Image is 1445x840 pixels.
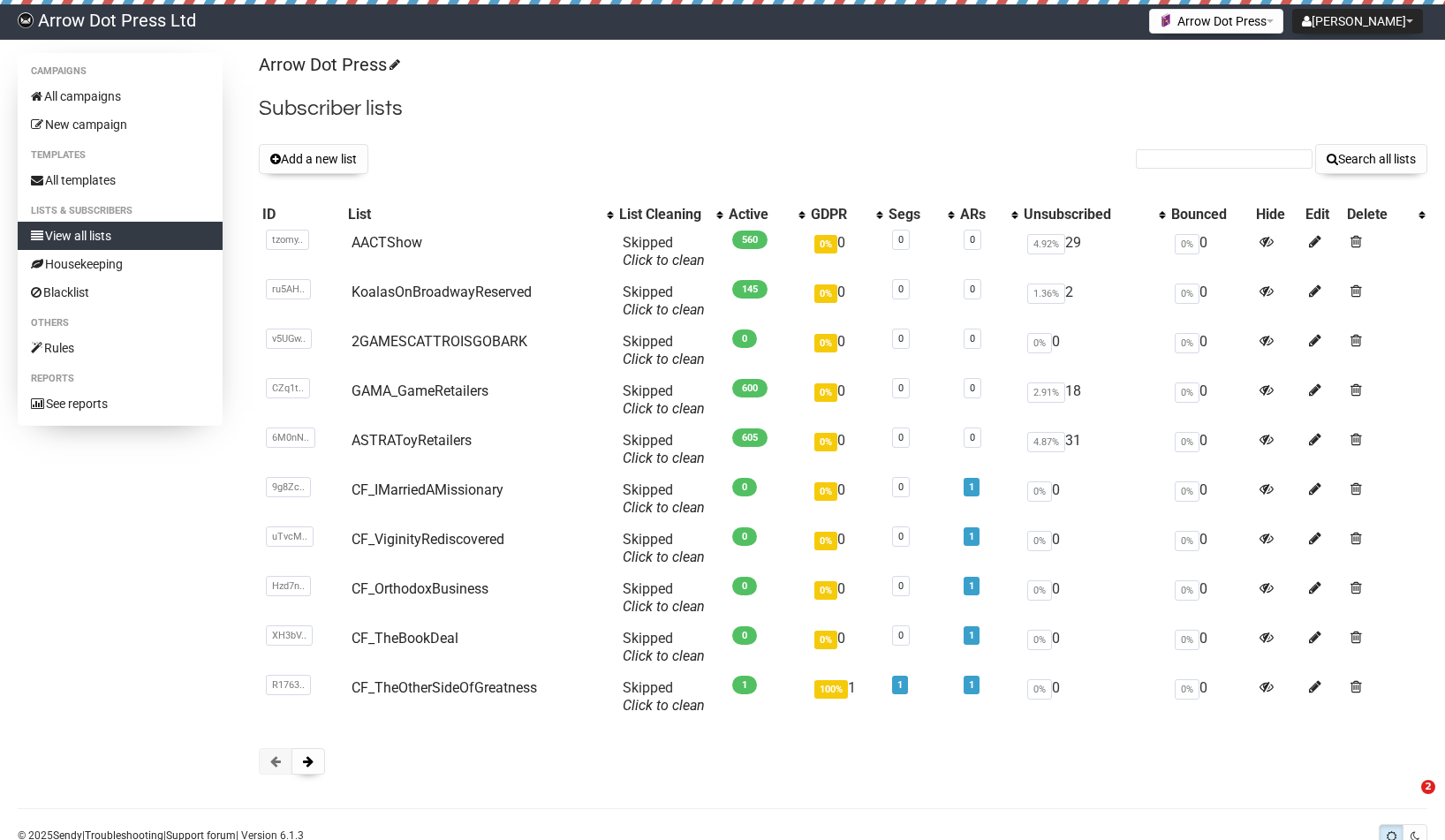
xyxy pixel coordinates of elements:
[1168,623,1252,672] td: 0
[262,206,342,223] div: ID
[898,234,904,246] a: 0
[1020,573,1168,623] td: 0
[1168,375,1252,425] td: 0
[1175,284,1199,304] span: 0%
[266,428,315,448] span: 6M0nN..
[623,598,705,615] a: Click to clean
[1385,780,1427,822] iframe: Intercom live chat
[1168,276,1252,326] td: 0
[266,576,311,596] span: Hzd7n..
[1020,623,1168,672] td: 0
[898,630,904,641] a: 0
[352,284,532,300] a: KoalasOnBroadwayReserved
[897,679,903,691] a: 1
[623,580,705,615] span: Skipped
[732,379,768,397] span: 600
[898,432,904,443] a: 0
[1168,524,1252,573] td: 0
[266,477,311,497] span: 9g8Zc..
[814,284,837,303] span: 0%
[725,202,807,227] th: Active: No sort applied, activate to apply an ascending sort
[1020,524,1168,573] td: 0
[969,630,974,641] a: 1
[259,54,397,75] a: Arrow Dot Press
[1175,531,1199,551] span: 0%
[1175,234,1199,254] span: 0%
[885,202,957,227] th: Segs: No sort applied, activate to apply an ascending sort
[1175,679,1199,700] span: 0%
[1302,202,1343,227] th: Edit: No sort applied, sorting is disabled
[623,481,705,516] span: Skipped
[1168,672,1252,722] td: 0
[18,334,223,362] a: Rules
[1168,425,1252,474] td: 0
[352,234,422,251] a: AACTShow
[732,577,757,595] span: 0
[1168,227,1252,276] td: 0
[1175,630,1199,650] span: 0%
[266,675,311,695] span: R1763..
[1020,326,1168,375] td: 0
[729,206,790,223] div: Active
[807,672,885,722] td: 1
[266,329,312,349] span: v5UGw..
[1024,206,1150,223] div: Unsubscribed
[732,676,757,694] span: 1
[807,623,885,672] td: 0
[814,383,837,402] span: 0%
[1027,333,1052,353] span: 0%
[1027,382,1065,403] span: 2.91%
[266,378,310,398] span: CZq1t..
[1149,9,1283,34] button: Arrow Dot Press
[814,334,837,352] span: 0%
[266,625,313,646] span: XH3bV..
[889,206,939,223] div: Segs
[352,481,503,498] a: CF_IMarriedAMissionary
[814,581,837,600] span: 0%
[344,202,615,227] th: List: No sort applied, activate to apply an ascending sort
[18,201,223,222] li: Lists & subscribers
[811,206,867,223] div: GDPR
[1027,580,1052,601] span: 0%
[969,580,974,592] a: 1
[623,531,705,565] span: Skipped
[623,697,705,714] a: Click to clean
[1421,780,1435,794] span: 2
[1175,333,1199,353] span: 0%
[1175,382,1199,403] span: 0%
[1159,13,1173,27] img: 1.jpg
[352,432,472,449] a: ASTRAToyRetailers
[18,12,34,28] img: fded777e35a88287280fc2587d35fe1d
[814,433,837,451] span: 0%
[18,313,223,334] li: Others
[18,278,223,306] a: Blacklist
[18,82,223,110] a: All campaigns
[732,329,757,348] span: 0
[623,630,705,664] span: Skipped
[623,400,705,417] a: Click to clean
[898,284,904,295] a: 0
[1168,573,1252,623] td: 0
[1175,481,1199,502] span: 0%
[1027,679,1052,700] span: 0%
[807,202,885,227] th: GDPR: No sort applied, activate to apply an ascending sort
[352,531,504,548] a: CF_ViginityRediscovered
[970,333,975,344] a: 0
[623,301,705,318] a: Click to clean
[352,679,537,696] a: CF_TheOtherSideOfGreatness
[1168,202,1252,227] th: Bounced: No sort applied, sorting is disabled
[619,206,707,223] div: List Cleaning
[807,474,885,524] td: 0
[1175,580,1199,601] span: 0%
[898,481,904,493] a: 0
[266,279,311,299] span: ru5AH..
[616,202,725,227] th: List Cleaning: No sort applied, activate to apply an ascending sort
[1315,144,1427,174] button: Search all lists
[18,390,223,418] a: See reports
[1020,375,1168,425] td: 18
[1020,672,1168,722] td: 0
[970,284,975,295] a: 0
[623,679,705,714] span: Skipped
[1027,481,1052,502] span: 0%
[348,206,597,223] div: List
